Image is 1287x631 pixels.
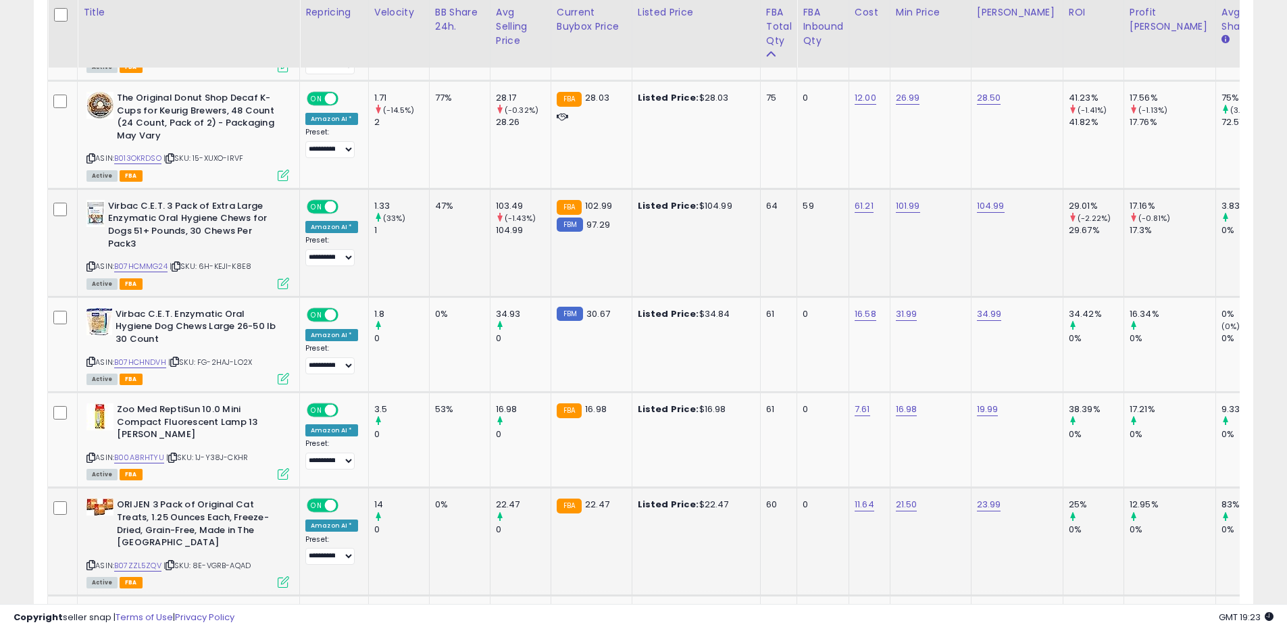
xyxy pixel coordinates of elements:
[803,5,843,48] div: FBA inbound Qty
[86,92,289,180] div: ASIN:
[14,611,234,624] div: seller snap | |
[1230,105,1259,116] small: (3.35%)
[638,403,699,415] b: Listed Price:
[1069,332,1124,345] div: 0%
[803,92,838,104] div: 0
[855,307,876,321] a: 16.58
[308,201,325,212] span: ON
[435,499,480,511] div: 0%
[1078,213,1111,224] small: (-2.22%)
[86,278,118,290] span: All listings currently available for purchase on Amazon
[557,92,582,107] small: FBA
[336,309,358,320] span: OFF
[557,403,582,418] small: FBA
[766,200,787,212] div: 64
[1130,403,1215,415] div: 17.21%
[336,93,358,105] span: OFF
[803,200,838,212] div: 59
[496,200,551,212] div: 103.49
[638,403,750,415] div: $16.98
[505,105,538,116] small: (-0.32%)
[496,224,551,236] div: 104.99
[383,213,406,224] small: (33%)
[1069,224,1124,236] div: 29.67%
[1069,524,1124,536] div: 0%
[1130,499,1215,511] div: 12.95%
[896,307,917,321] a: 31.99
[496,428,551,440] div: 0
[305,520,358,532] div: Amazon AI *
[374,524,429,536] div: 0
[505,213,536,224] small: (-1.43%)
[305,236,358,266] div: Preset:
[496,308,551,320] div: 34.93
[1078,105,1107,116] small: (-1.41%)
[114,261,168,272] a: B07HCMMG24
[585,498,609,511] span: 22.47
[170,261,251,272] span: | SKU: 6H-KEJI-K8E8
[586,218,610,231] span: 97.29
[305,424,358,436] div: Amazon AI *
[374,92,429,104] div: 1.71
[86,403,289,478] div: ASIN:
[1069,92,1124,104] div: 41.23%
[803,403,838,415] div: 0
[1221,200,1276,212] div: 3.83%
[435,92,480,104] div: 77%
[308,405,325,416] span: ON
[1221,403,1276,415] div: 9.33%
[1130,524,1215,536] div: 0%
[1221,116,1276,128] div: 72.57%
[1221,321,1240,332] small: (0%)
[305,113,358,125] div: Amazon AI *
[1069,5,1118,20] div: ROI
[86,92,113,119] img: 51btZlRFopL._SL40_.jpg
[374,332,429,345] div: 0
[1138,213,1170,224] small: (-0.81%)
[168,357,252,368] span: | SKU: FG-2HAJ-LO2X
[638,91,699,104] b: Listed Price:
[977,91,1001,105] a: 28.50
[855,498,874,511] a: 11.64
[86,499,289,586] div: ASIN:
[1069,116,1124,128] div: 41.82%
[163,153,243,163] span: | SKU: 15-XUXO-IRVF
[120,374,143,385] span: FBA
[374,428,429,440] div: 0
[638,200,750,212] div: $104.99
[83,5,294,20] div: Title
[1221,92,1276,104] div: 75%
[803,308,838,320] div: 0
[496,92,551,104] div: 28.17
[855,199,874,213] a: 61.21
[977,307,1002,321] a: 34.99
[86,8,289,71] div: ASIN:
[86,308,289,383] div: ASIN:
[557,307,583,321] small: FBM
[308,93,325,105] span: ON
[1130,200,1215,212] div: 17.16%
[163,560,251,571] span: | SKU: 8E-VGRB-AQAD
[585,403,607,415] span: 16.98
[766,499,787,511] div: 60
[557,5,626,34] div: Current Buybox Price
[855,91,876,105] a: 12.00
[1221,308,1276,320] div: 0%
[896,91,920,105] a: 26.99
[638,5,755,20] div: Listed Price
[1221,224,1276,236] div: 0%
[638,499,750,511] div: $22.47
[114,357,166,368] a: B07HCHNDVH
[435,5,484,34] div: BB Share 24h.
[496,5,545,48] div: Avg Selling Price
[86,577,118,588] span: All listings currently available for purchase on Amazon
[896,498,917,511] a: 21.50
[766,5,792,48] div: FBA Total Qty
[896,199,920,213] a: 101.99
[374,116,429,128] div: 2
[803,499,838,511] div: 0
[1221,499,1276,511] div: 83%
[120,170,143,182] span: FBA
[1069,403,1124,415] div: 38.39%
[435,403,480,415] div: 53%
